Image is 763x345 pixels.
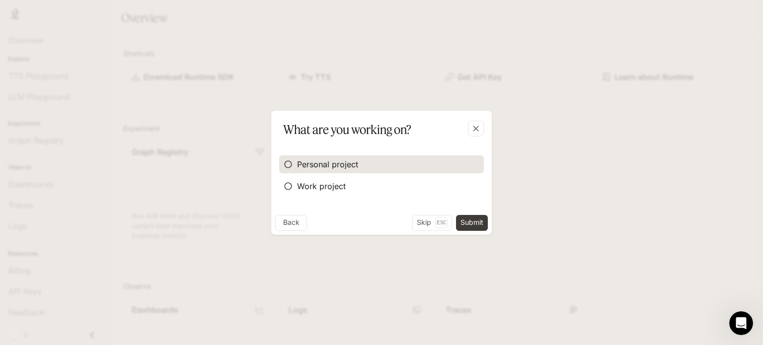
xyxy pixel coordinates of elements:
span: Work project [297,180,346,192]
button: SkipEsc [412,215,452,231]
button: Back [275,215,307,231]
span: Personal project [297,158,358,170]
button: Submit [456,215,488,231]
iframe: Intercom live chat [729,311,753,335]
p: Esc [435,217,448,228]
p: What are you working on? [283,121,411,138]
